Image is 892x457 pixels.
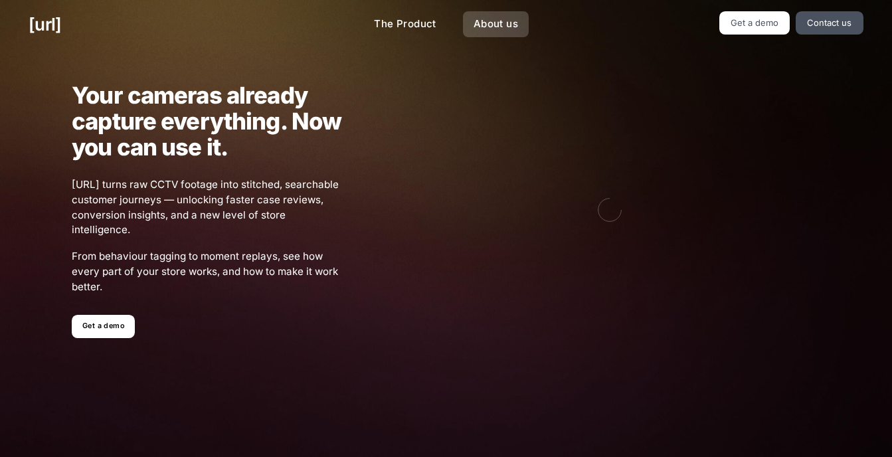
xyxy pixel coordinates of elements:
span: From behaviour tagging to moment replays, see how every part of your store works, and how to make... [72,249,342,294]
a: About us [463,11,529,37]
span: [URL] turns raw CCTV footage into stitched, searchable customer journeys — unlocking faster case ... [72,177,342,238]
a: Get a demo [72,315,135,338]
a: Contact us [796,11,863,35]
a: The Product [363,11,447,37]
h1: Your cameras already capture everything. Now you can use it. [72,82,342,160]
a: [URL] [29,11,61,37]
a: Get a demo [719,11,790,35]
